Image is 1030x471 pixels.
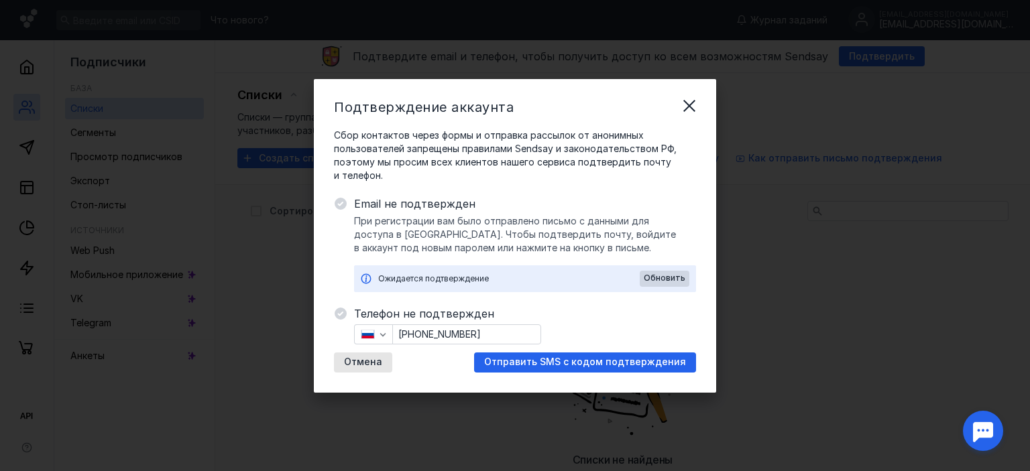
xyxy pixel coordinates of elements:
[334,352,392,373] button: Отмена
[344,356,382,368] span: Отмена
[474,352,696,373] button: Отправить SMS с кодом подтверждения
[334,99,514,115] span: Подтверждение аккаунта
[640,271,689,287] button: Обновить
[354,196,696,212] span: Email не подтвержден
[354,214,696,255] span: При регистрации вам было отправлено письмо с данными для доступа в [GEOGRAPHIC_DATA]. Чтобы подтв...
[484,356,686,368] span: Отправить SMS с кодом подтверждения
[334,129,696,182] span: Сбор контактов через формы и отправка рассылок от анонимных пользователей запрещены правилами Sen...
[644,273,685,283] span: Обновить
[378,272,640,285] div: Ожидается подтверждение
[354,306,696,322] span: Телефон не подтвержден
